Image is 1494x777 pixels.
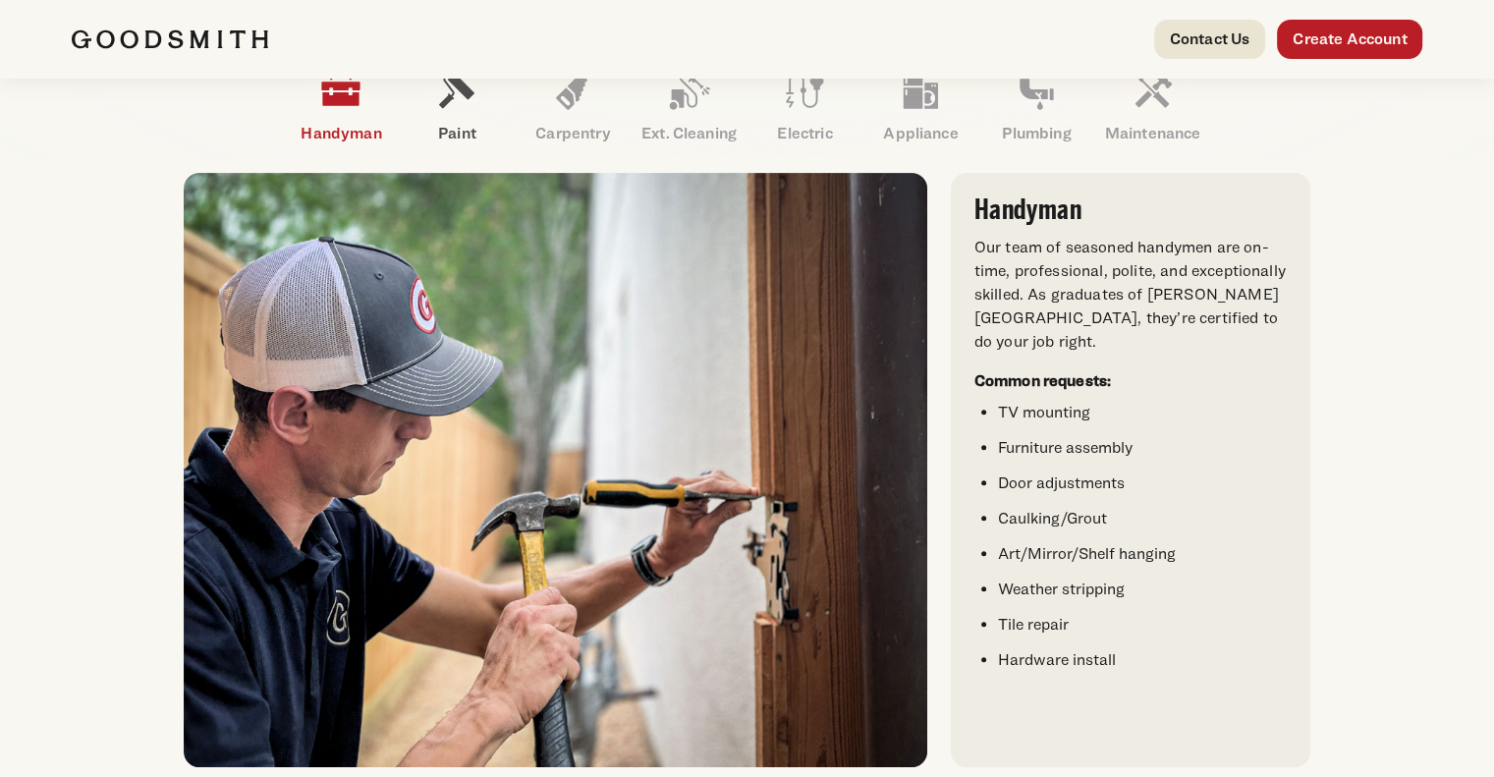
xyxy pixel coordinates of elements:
[974,236,1287,354] p: Our team of seasoned handymen are on-time, professional, polite, and exceptionally skilled. As gr...
[72,29,268,49] img: Goodsmith
[184,173,926,767] img: A handyman in a cap and polo shirt using a hammer to work on a door frame.
[998,613,1287,637] li: Tile repair
[998,648,1287,672] li: Hardware install
[515,122,631,145] p: Carpentry
[998,578,1287,601] li: Weather stripping
[515,55,631,157] a: Carpentry
[747,122,862,145] p: Electric
[747,55,862,157] a: Electric
[1094,55,1210,157] a: Maintenance
[998,401,1287,424] li: TV mounting
[862,55,978,157] a: Appliance
[978,55,1094,157] a: Plumbing
[283,122,399,145] p: Handyman
[974,371,1112,390] strong: Common requests:
[1154,20,1266,59] a: Contact Us
[283,55,399,157] a: Handyman
[631,55,747,157] a: Ext. Cleaning
[974,196,1287,224] h3: Handyman
[998,542,1287,566] li: Art/Mirror/Shelf hanging
[998,507,1287,530] li: Caulking/Grout
[631,122,747,145] p: Ext. Cleaning
[399,122,515,145] p: Paint
[998,472,1287,495] li: Door adjustments
[978,122,1094,145] p: Plumbing
[399,55,515,157] a: Paint
[1277,20,1422,59] a: Create Account
[998,436,1287,460] li: Furniture assembly
[1094,122,1210,145] p: Maintenance
[862,122,978,145] p: Appliance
